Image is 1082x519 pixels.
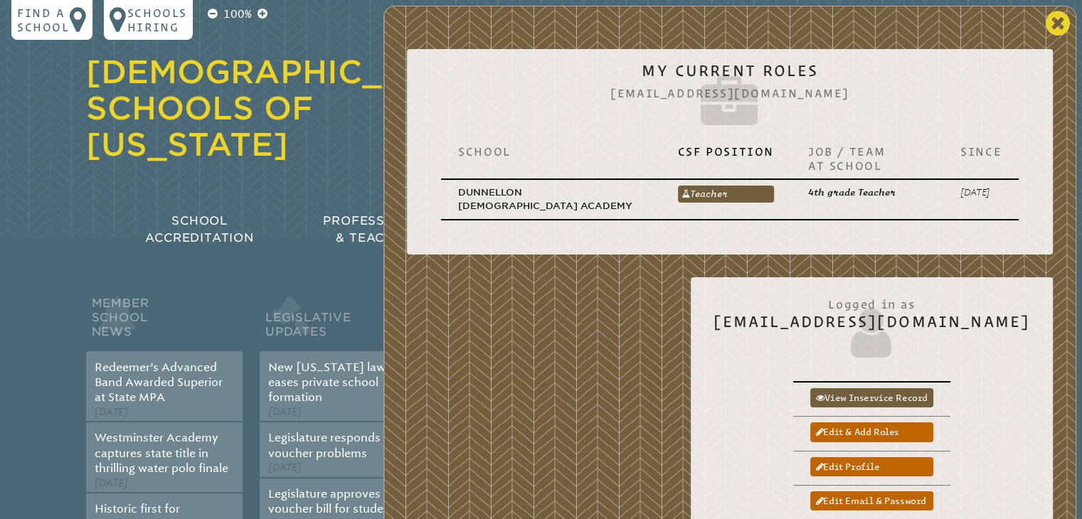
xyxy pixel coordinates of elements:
p: [DATE] [960,186,1002,199]
p: CSF Position [678,144,774,159]
a: Edit email & password [810,491,933,510]
p: 100% [221,6,255,23]
span: [DATE] [268,406,302,418]
a: Teacher [678,186,774,203]
p: Find a school [17,6,70,34]
a: Westminster Academy captures state title in thrilling water polo finale [95,431,228,475]
span: Professional Development & Teacher Certification [323,214,531,245]
span: School Accreditation [145,214,253,245]
span: Logged in as [714,290,1030,313]
a: Legislature responds to voucher problems [268,431,395,459]
p: Since [960,144,1002,159]
h2: Legislative Updates [260,293,416,351]
p: School [458,144,644,159]
h2: [EMAIL_ADDRESS][DOMAIN_NAME] [714,290,1030,361]
span: [DATE] [268,461,302,473]
a: Edit & add roles [810,422,933,442]
h2: Member School News [86,293,243,351]
p: Job / Team at School [808,144,926,173]
p: Schools Hiring [127,6,187,34]
h2: My Current Roles [430,62,1030,133]
a: View inservice record [810,388,933,407]
a: New [US_STATE] law eases private school formation [268,360,386,405]
p: Dunnellon [DEMOGRAPHIC_DATA] Academy [458,186,644,213]
span: [DATE] [95,406,128,418]
a: Edit profile [810,457,933,476]
span: [DATE] [95,477,128,489]
a: Redeemer’s Advanced Band Awarded Superior at State MPA [95,360,223,405]
a: [DEMOGRAPHIC_DATA] Schools of [US_STATE] [86,53,489,163]
p: 4th grade Teacher [808,186,926,199]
